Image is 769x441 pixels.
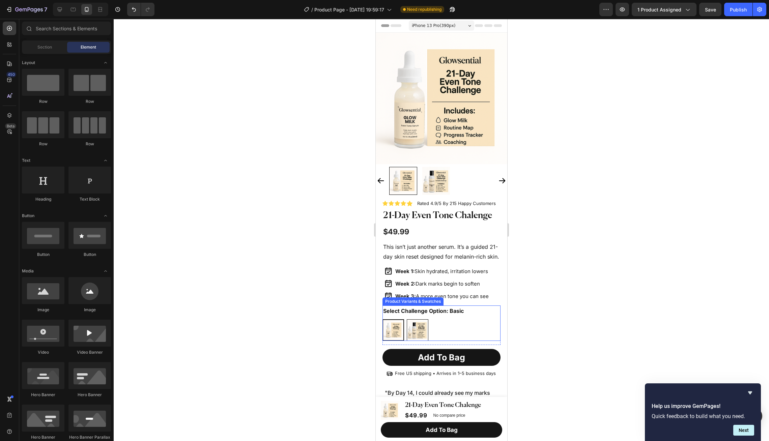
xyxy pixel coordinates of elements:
[407,6,442,12] span: Need republishing
[22,349,64,355] div: Video
[637,6,681,13] span: 1 product assigned
[68,434,111,440] div: Hero Banner Parallax
[68,307,111,313] div: Image
[652,389,754,436] div: Help us improve GemPages!
[632,3,696,16] button: 1 product assigned
[68,141,111,147] div: Row
[5,123,16,129] div: Beta
[22,141,64,147] div: Row
[22,307,64,313] div: Image
[22,434,64,440] div: Hero Banner
[724,3,752,16] button: Publish
[733,425,754,436] button: Next question
[68,196,111,202] div: Text Block
[44,5,47,13] p: 7
[22,60,35,66] span: Layout
[127,3,154,16] div: Undo/Redo
[68,98,111,105] div: Row
[100,155,111,166] span: Toggle open
[3,3,50,16] button: 7
[100,210,111,221] span: Toggle open
[314,6,384,13] span: Product Page - [DATE] 19:59:17
[68,349,111,355] div: Video Banner
[22,392,64,398] div: Hero Banner
[68,392,111,398] div: Hero Banner
[100,266,111,276] span: Toggle open
[22,98,64,105] div: Row
[100,57,111,68] span: Toggle open
[22,22,111,35] input: Search Sections & Elements
[730,6,747,13] div: Publish
[6,72,16,77] div: 450
[68,252,111,258] div: Button
[22,268,34,274] span: Media
[22,157,30,164] span: Text
[22,252,64,258] div: Button
[652,413,754,419] p: Quick feedback to build what you need.
[37,44,52,50] span: Section
[652,402,754,410] h2: Help us improve GemPages!
[22,196,64,202] div: Heading
[746,389,754,397] button: Hide survey
[376,19,507,441] iframe: Design area
[22,213,34,219] span: Button
[705,7,716,12] span: Save
[81,44,96,50] span: Element
[699,3,721,16] button: Save
[311,6,313,13] span: /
